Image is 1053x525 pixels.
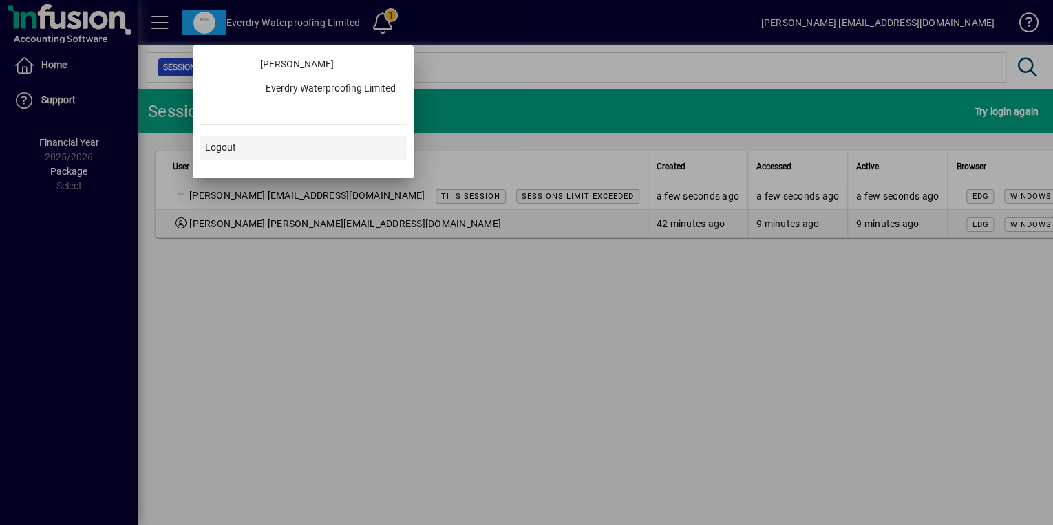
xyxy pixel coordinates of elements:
[255,52,407,77] a: [PERSON_NAME]
[200,136,407,160] button: Logout
[255,77,407,102] button: Everdry Waterproofing Limited
[200,70,255,95] a: Profile
[260,57,334,72] span: [PERSON_NAME]
[205,140,236,155] span: Logout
